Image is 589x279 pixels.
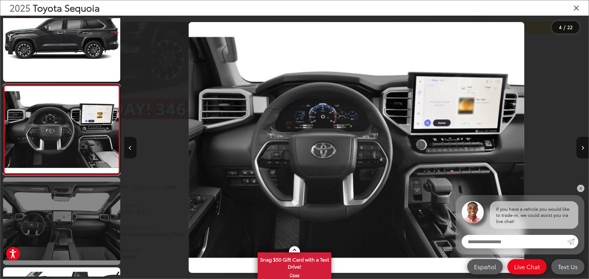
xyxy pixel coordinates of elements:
[573,4,579,12] i: Close gallery
[124,137,137,158] button: Previous image
[551,259,584,274] a: Text Us
[258,253,331,272] span: Snag $50 Gift Card with a Test Drive!
[507,259,547,274] a: Live Chat
[471,263,499,270] span: Español
[462,235,567,248] input: Enter your message
[576,137,589,158] button: Next image
[567,235,578,248] a: Submit
[467,259,503,274] a: Español
[33,1,100,14] span: Toyota Sequoia
[10,1,30,14] span: 2025
[563,25,566,29] span: /
[511,263,543,270] span: Live Chat
[189,22,524,273] img: 2025 Toyota Sequoia Limited
[124,22,589,273] div: 2025 Toyota Sequoia Limited 3
[490,201,578,229] div: If you have a vehicle you would like to trade-in, we could assist you via live chat!
[555,263,581,270] span: Text Us
[3,86,120,173] img: 2025 Toyota Sequoia Limited
[462,201,484,223] img: Agent profile photo
[559,24,562,30] span: 4
[567,24,573,30] span: 22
